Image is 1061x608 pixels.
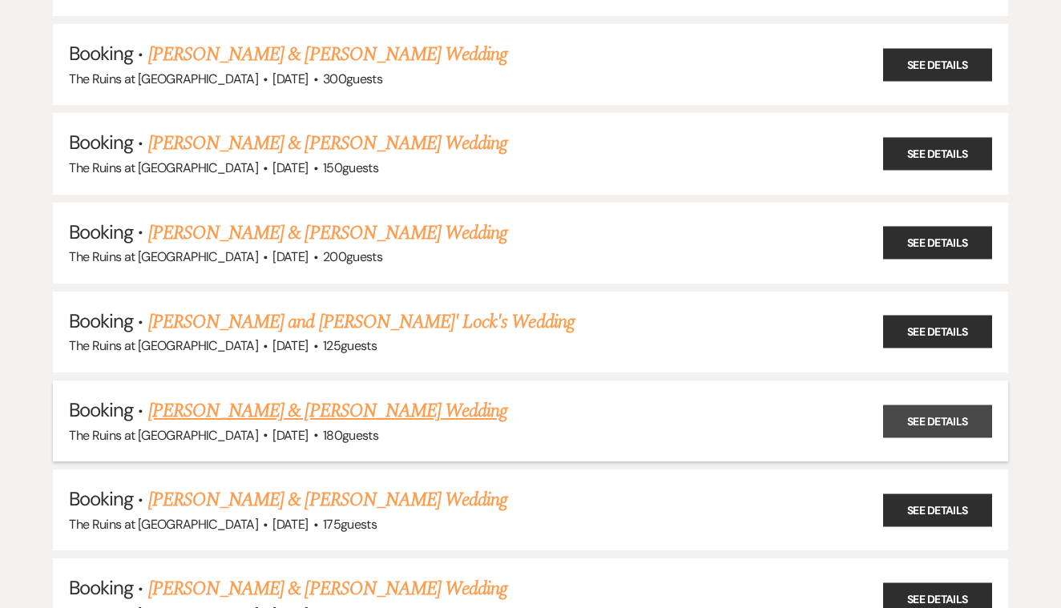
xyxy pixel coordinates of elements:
[148,129,507,158] a: [PERSON_NAME] & [PERSON_NAME] Wedding
[69,337,258,354] span: The Ruins at [GEOGRAPHIC_DATA]
[323,427,378,444] span: 180 guests
[883,316,992,348] a: See Details
[883,48,992,81] a: See Details
[69,248,258,265] span: The Ruins at [GEOGRAPHIC_DATA]
[323,248,382,265] span: 200 guests
[272,70,308,87] span: [DATE]
[69,575,133,600] span: Booking
[323,159,378,176] span: 150 guests
[69,427,258,444] span: The Ruins at [GEOGRAPHIC_DATA]
[69,130,133,155] span: Booking
[272,248,308,265] span: [DATE]
[69,516,258,533] span: The Ruins at [GEOGRAPHIC_DATA]
[272,337,308,354] span: [DATE]
[883,227,992,260] a: See Details
[148,397,507,425] a: [PERSON_NAME] & [PERSON_NAME] Wedding
[69,308,133,333] span: Booking
[272,159,308,176] span: [DATE]
[883,493,992,526] a: See Details
[148,219,507,248] a: [PERSON_NAME] & [PERSON_NAME] Wedding
[148,308,575,336] a: [PERSON_NAME] and [PERSON_NAME]' Lock's Wedding
[323,70,382,87] span: 300 guests
[69,397,133,422] span: Booking
[323,516,377,533] span: 175 guests
[148,485,507,514] a: [PERSON_NAME] & [PERSON_NAME] Wedding
[69,159,258,176] span: The Ruins at [GEOGRAPHIC_DATA]
[69,486,133,511] span: Booking
[148,574,507,603] a: [PERSON_NAME] & [PERSON_NAME] Wedding
[883,137,992,170] a: See Details
[883,405,992,437] a: See Details
[69,219,133,244] span: Booking
[272,516,308,533] span: [DATE]
[272,427,308,444] span: [DATE]
[69,70,258,87] span: The Ruins at [GEOGRAPHIC_DATA]
[69,41,133,66] span: Booking
[148,40,507,69] a: [PERSON_NAME] & [PERSON_NAME] Wedding
[323,337,377,354] span: 125 guests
